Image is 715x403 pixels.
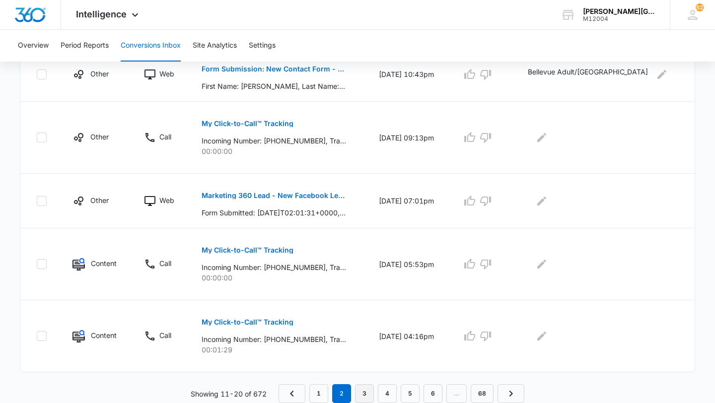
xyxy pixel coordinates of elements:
button: Period Reports [61,30,109,62]
em: 2 [332,384,351,403]
button: Edit Comments [534,193,550,209]
nav: Pagination [279,384,524,403]
button: Site Analytics [193,30,237,62]
p: My Click-to-Call™ Tracking [202,120,293,127]
button: My Click-to-Call™ Tracking [202,112,293,135]
button: Edit Comments [534,328,550,344]
span: Intelligence [76,9,127,19]
span: 52 [696,3,704,11]
p: Incoming Number: [PHONE_NUMBER], Tracking Number: [PHONE_NUMBER], Ring To: [PHONE_NUMBER], Caller... [202,262,346,272]
p: Call [159,330,171,340]
a: Page 1 [309,384,328,403]
p: Form Submitted: [DATE]T02:01:31+0000, Name: [PERSON_NAME], Phone: [PHONE_NUMBER], Email: [EMAIL_A... [202,207,346,218]
p: Marketing 360 Lead - New Facebook Lead - Tennis course Tacoma form [202,192,346,199]
p: Web [159,68,174,79]
td: [DATE] 04:16pm [367,300,450,372]
a: Next Page [498,384,524,403]
p: Content [91,258,117,269]
p: First Name: [PERSON_NAME], Last Name: G, Email: [EMAIL_ADDRESS][DOMAIN_NAME], Phone: [PHONE_NUMBE... [202,81,346,91]
p: My Click-to-Call™ Tracking [202,319,293,326]
button: My Click-to-Call™ Tracking [202,238,293,262]
p: Web [159,195,174,205]
td: [DATE] 10:43pm [367,47,450,102]
div: notifications count [696,3,704,11]
a: Page 68 [471,384,494,403]
p: Call [159,258,171,269]
button: Marketing 360 Lead - New Facebook Lead - Tennis course Tacoma form [202,184,346,207]
button: Form Submission: New Contact Form - [PERSON_NAME] Tennis [202,57,346,81]
p: 00:00:00 [202,272,355,283]
button: Edit Comments [534,256,550,272]
div: account name [583,7,655,15]
a: Page 4 [378,384,397,403]
p: 00:00:00 [202,146,355,156]
p: Incoming Number: [PHONE_NUMBER], Tracking Number: [PHONE_NUMBER], Ring To: [PHONE_NUMBER], Caller... [202,135,346,146]
p: Other [90,68,109,79]
p: Showing 11-20 of 672 [191,389,267,399]
p: Incoming Number: [PHONE_NUMBER], Tracking Number: [PHONE_NUMBER], Ring To: [PHONE_NUMBER], Caller... [202,334,346,344]
button: Settings [249,30,276,62]
p: Bellevue Adult/[GEOGRAPHIC_DATA] [528,67,648,82]
p: My Click-to-Call™ Tracking [202,247,293,254]
button: Conversions Inbox [121,30,181,62]
td: [DATE] 07:01pm [367,174,450,228]
button: My Click-to-Call™ Tracking [202,310,293,334]
div: account id [583,15,655,22]
td: [DATE] 09:13pm [367,102,450,174]
p: Form Submission: New Contact Form - [PERSON_NAME] Tennis [202,66,346,72]
p: Other [90,132,109,142]
p: Other [90,195,109,205]
a: Page 6 [424,384,442,403]
a: Page 5 [401,384,420,403]
a: Page 3 [355,384,374,403]
button: Edit Comments [654,67,670,82]
p: 00:01:29 [202,344,355,355]
button: Overview [18,30,49,62]
p: Content [91,330,117,340]
td: [DATE] 05:53pm [367,228,450,300]
p: Call [159,132,171,142]
a: Previous Page [279,384,305,403]
button: Edit Comments [534,130,550,145]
